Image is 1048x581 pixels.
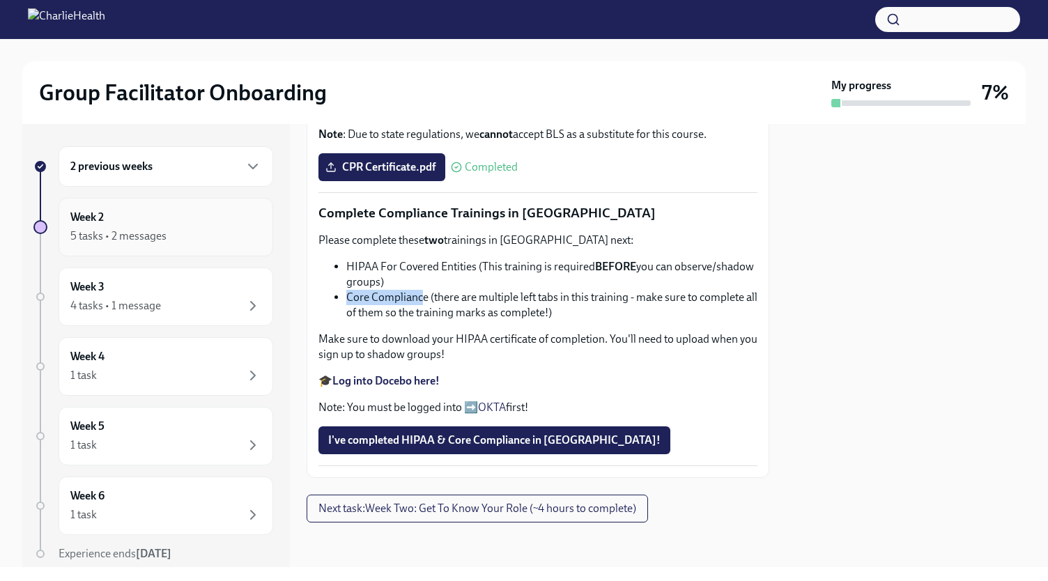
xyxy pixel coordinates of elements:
[70,488,105,504] h6: Week 6
[59,146,273,187] div: 2 previous weeks
[318,426,670,454] button: I've completed HIPAA & Core Compliance in [GEOGRAPHIC_DATA]!
[328,160,436,174] span: CPR Certificate.pdf
[70,419,105,434] h6: Week 5
[318,233,757,248] p: Please complete these trainings in [GEOGRAPHIC_DATA] next:
[136,547,171,560] strong: [DATE]
[28,8,105,31] img: CharlieHealth
[70,368,97,383] div: 1 task
[465,162,518,173] span: Completed
[346,259,757,290] li: HIPAA For Covered Entities (This training is required you can observe/shadow groups)
[318,373,757,389] p: 🎓
[70,279,105,295] h6: Week 3
[831,78,891,93] strong: My progress
[318,332,757,362] p: Make sure to download your HIPAA certificate of completion. You'll need to upload when you sign u...
[70,210,104,225] h6: Week 2
[479,127,513,141] strong: cannot
[318,127,343,141] strong: Note
[595,260,636,273] strong: BEFORE
[33,198,273,256] a: Week 25 tasks • 2 messages
[33,337,273,396] a: Week 41 task
[318,204,757,222] p: Complete Compliance Trainings in [GEOGRAPHIC_DATA]
[70,298,161,313] div: 4 tasks • 1 message
[59,547,171,560] span: Experience ends
[318,153,445,181] label: CPR Certificate.pdf
[70,437,97,453] div: 1 task
[307,495,648,522] button: Next task:Week Two: Get To Know Your Role (~4 hours to complete)
[318,127,757,142] p: : Due to state regulations, we accept BLS as a substitute for this course.
[332,374,440,387] a: Log into Docebo here!
[478,401,506,414] a: OKTA
[33,477,273,535] a: Week 61 task
[33,407,273,465] a: Week 51 task
[346,290,757,320] li: Core Compliance (there are multiple left tabs in this training - make sure to complete all of the...
[328,433,661,447] span: I've completed HIPAA & Core Compliance in [GEOGRAPHIC_DATA]!
[318,502,636,516] span: Next task : Week Two: Get To Know Your Role (~4 hours to complete)
[70,349,105,364] h6: Week 4
[70,228,167,244] div: 5 tasks • 2 messages
[70,159,153,174] h6: 2 previous weeks
[318,400,757,415] p: Note: You must be logged into ➡️ first!
[39,79,327,107] h2: Group Facilitator Onboarding
[33,268,273,326] a: Week 34 tasks • 1 message
[424,233,444,247] strong: two
[982,80,1009,105] h3: 7%
[70,507,97,522] div: 1 task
